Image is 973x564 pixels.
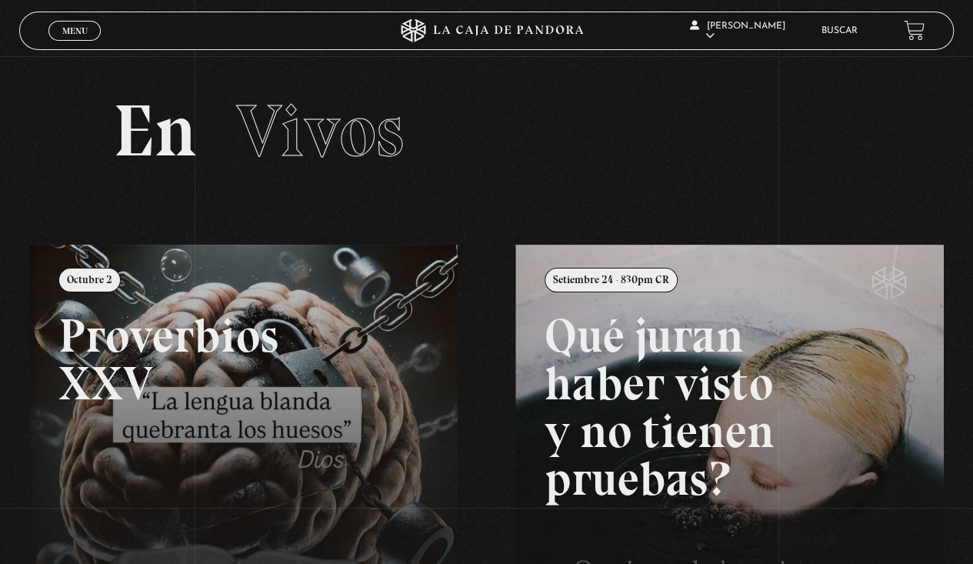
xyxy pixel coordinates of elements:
[904,20,925,41] a: View your shopping cart
[690,22,785,41] span: [PERSON_NAME]
[113,95,861,168] h2: En
[236,87,404,175] span: Vivos
[57,38,93,49] span: Cerrar
[62,26,88,35] span: Menu
[821,26,858,35] a: Buscar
